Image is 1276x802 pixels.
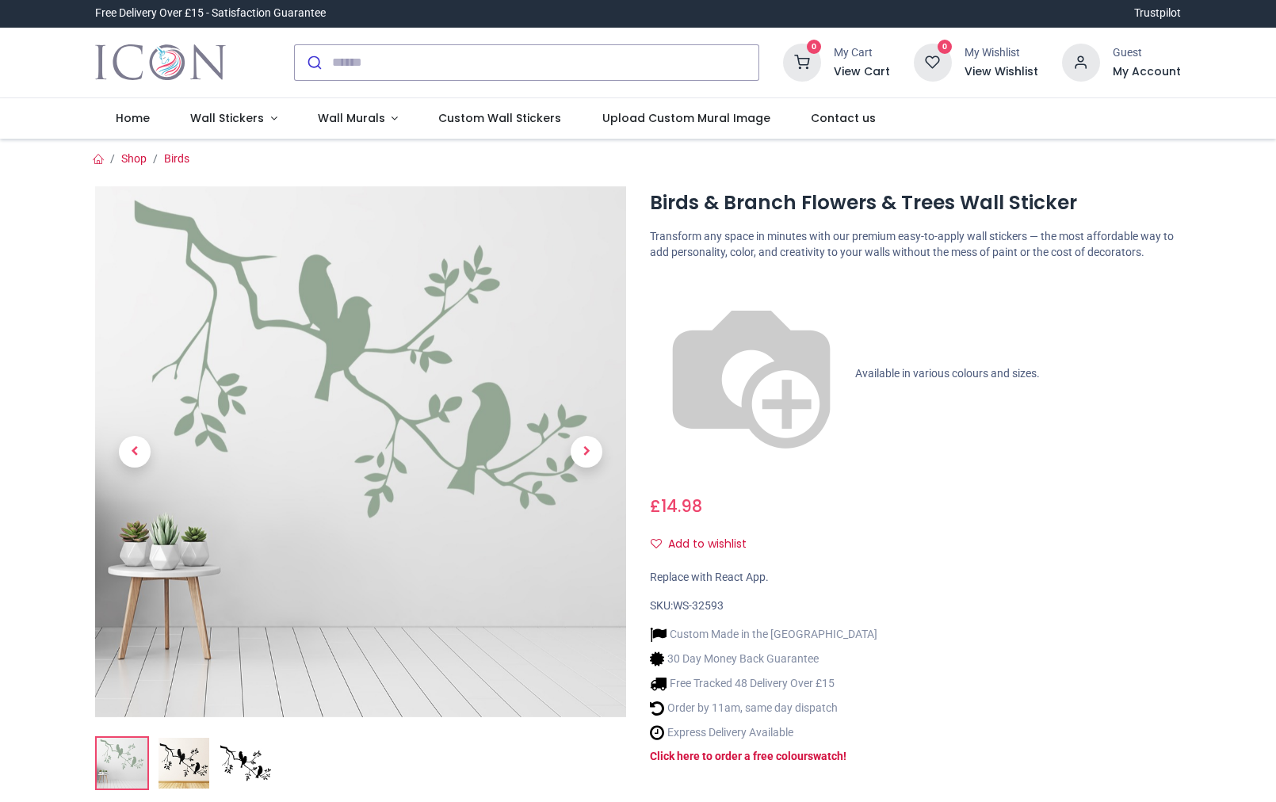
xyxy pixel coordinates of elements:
span: Wall Stickers [190,110,264,126]
div: My Cart [834,45,890,61]
img: Birds & Branch Flowers & Trees Wall Sticker [95,186,626,717]
span: Upload Custom Mural Image [602,110,770,126]
div: Guest [1113,45,1181,61]
a: ! [843,750,846,762]
li: 30 Day Money Back Guarantee [650,651,877,667]
sup: 0 [938,40,953,55]
span: Available in various colours and sizes. [855,367,1040,380]
button: Submit [295,45,332,80]
a: Wall Stickers [170,98,297,139]
img: Icon Wall Stickers [95,40,226,85]
img: WS-32593-03 [220,738,271,789]
a: Birds [164,152,189,165]
span: WS-32593 [673,599,724,612]
li: Custom Made in the [GEOGRAPHIC_DATA] [650,626,877,643]
span: Home [116,110,150,126]
i: Add to wishlist [651,538,662,549]
a: My Account [1113,64,1181,80]
span: Previous [119,436,151,468]
a: Wall Murals [297,98,418,139]
p: Transform any space in minutes with our premium easy-to-apply wall stickers — the most affordable... [650,229,1181,260]
a: Shop [121,152,147,165]
li: Free Tracked 48 Delivery Over £15 [650,675,877,692]
img: color-wheel.png [650,273,853,475]
span: Custom Wall Stickers [438,110,561,126]
img: Birds & Branch Flowers & Trees Wall Sticker [97,738,147,789]
span: £ [650,495,702,517]
span: 14.98 [661,495,702,517]
button: Add to wishlistAdd to wishlist [650,531,760,558]
div: Free Delivery Over £15 - Satisfaction Guarantee [95,6,326,21]
a: Click here to order a free colour [650,750,808,762]
li: Order by 11am, same day dispatch [650,700,877,716]
a: Next [547,265,626,637]
div: Replace with React App. [650,570,1181,586]
a: 0 [914,55,952,67]
span: Wall Murals [318,110,385,126]
a: swatch [808,750,843,762]
a: Logo of Icon Wall Stickers [95,40,226,85]
span: Contact us [811,110,876,126]
sup: 0 [807,40,822,55]
img: WS-32593-02 [159,738,209,789]
a: View Wishlist [965,64,1038,80]
a: Trustpilot [1134,6,1181,21]
a: 0 [783,55,821,67]
div: SKU: [650,598,1181,614]
span: Next [571,436,602,468]
a: Previous [95,265,174,637]
h1: Birds & Branch Flowers & Trees Wall Sticker [650,189,1181,216]
li: Express Delivery Available [650,724,877,741]
a: View Cart [834,64,890,80]
div: My Wishlist [965,45,1038,61]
